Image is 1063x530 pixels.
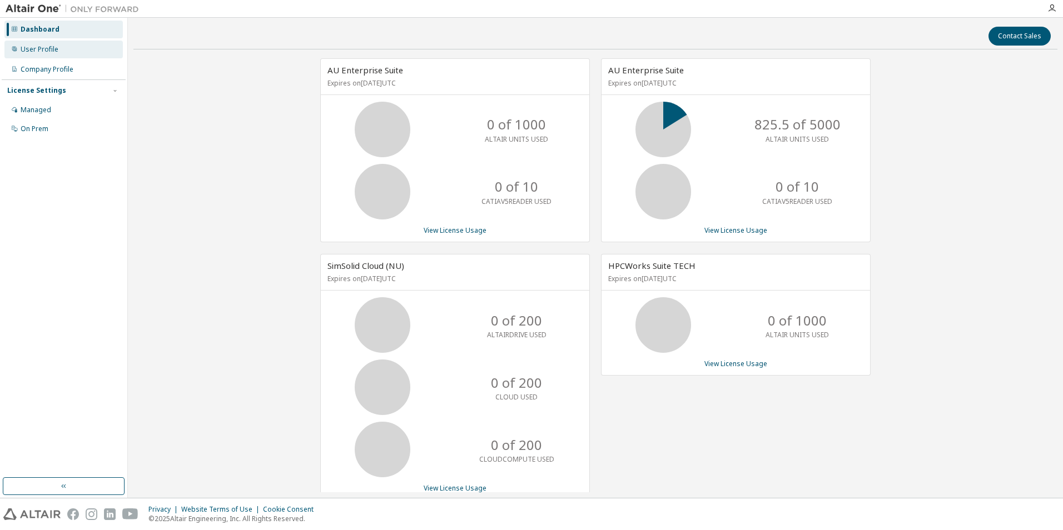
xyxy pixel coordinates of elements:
[608,260,696,271] span: HPCWorks Suite TECH
[768,311,827,330] p: 0 of 1000
[485,134,548,144] p: ALTAIR UNITS USED
[754,115,841,134] p: 825.5 of 5000
[181,505,263,514] div: Website Terms of Use
[21,25,59,34] div: Dashboard
[6,3,145,14] img: Altair One
[608,274,861,283] p: Expires on [DATE] UTC
[424,483,486,493] a: View License Usage
[487,330,547,339] p: ALTAIRDRIVE USED
[148,514,320,523] p: © 2025 Altair Engineering, Inc. All Rights Reserved.
[989,27,1051,46] button: Contact Sales
[21,124,48,133] div: On Prem
[327,64,403,76] span: AU Enterprise Suite
[86,508,97,520] img: instagram.svg
[21,65,73,74] div: Company Profile
[67,508,79,520] img: facebook.svg
[424,226,486,235] a: View License Usage
[491,311,542,330] p: 0 of 200
[776,177,819,196] p: 0 of 10
[487,115,546,134] p: 0 of 1000
[327,274,580,283] p: Expires on [DATE] UTC
[491,373,542,392] p: 0 of 200
[327,78,580,88] p: Expires on [DATE] UTC
[3,508,61,520] img: altair_logo.svg
[263,505,320,514] div: Cookie Consent
[766,330,829,339] p: ALTAIR UNITS USED
[608,64,684,76] span: AU Enterprise Suite
[495,392,538,402] p: CLOUD USED
[479,454,554,464] p: CLOUDCOMPUTE USED
[148,505,181,514] div: Privacy
[495,177,538,196] p: 0 of 10
[608,78,861,88] p: Expires on [DATE] UTC
[21,106,51,114] div: Managed
[704,226,767,235] a: View License Usage
[327,260,404,271] span: SimSolid Cloud (NU)
[122,508,138,520] img: youtube.svg
[104,508,116,520] img: linkedin.svg
[21,45,58,54] div: User Profile
[7,86,66,95] div: License Settings
[762,197,832,206] p: CATIAV5READER USED
[704,359,767,368] a: View License Usage
[481,197,552,206] p: CATIAV5READER USED
[491,436,542,454] p: 0 of 200
[766,134,829,144] p: ALTAIR UNITS USED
